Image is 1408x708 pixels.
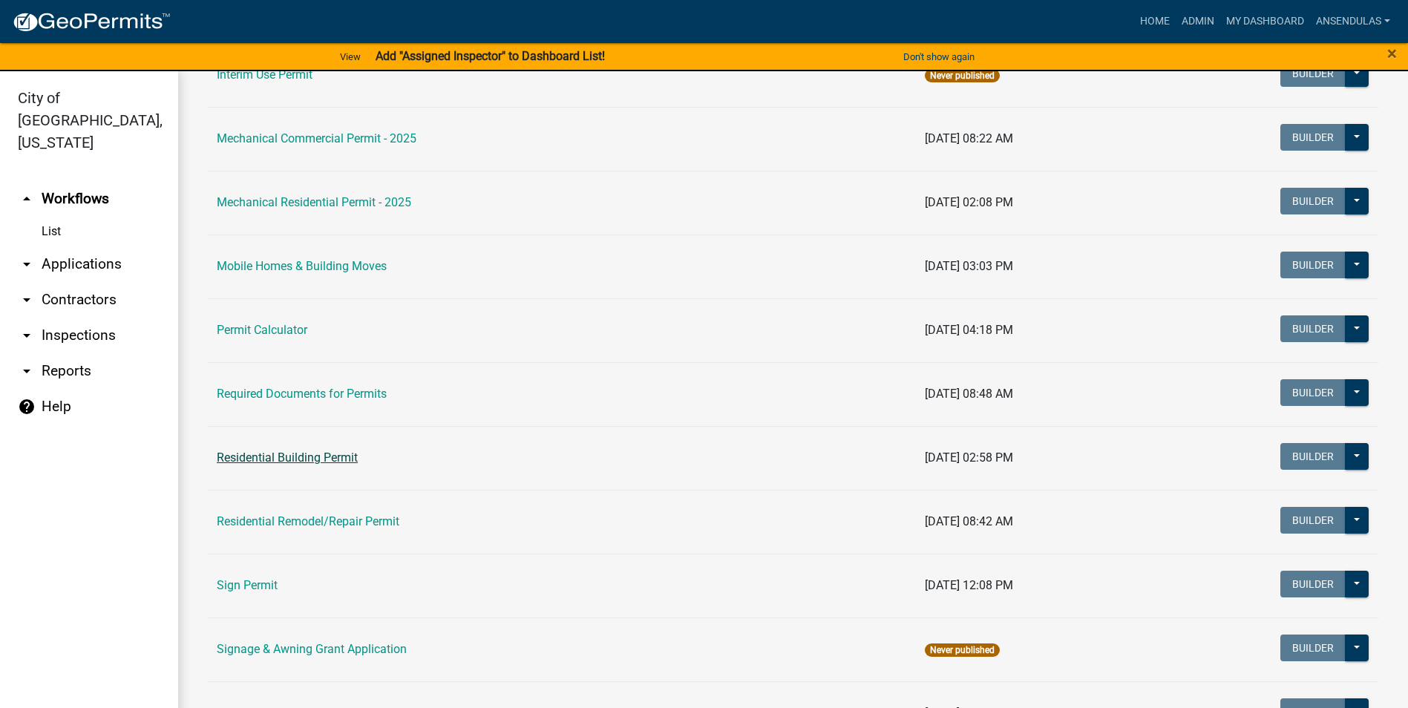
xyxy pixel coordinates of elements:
[18,291,36,309] i: arrow_drop_down
[925,195,1013,209] span: [DATE] 02:08 PM
[925,578,1013,592] span: [DATE] 12:08 PM
[217,131,416,145] a: Mechanical Commercial Permit - 2025
[217,323,307,337] a: Permit Calculator
[1220,7,1310,36] a: My Dashboard
[334,45,367,69] a: View
[1280,379,1346,406] button: Builder
[1387,45,1397,62] button: Close
[925,323,1013,337] span: [DATE] 04:18 PM
[1310,7,1396,36] a: ansendulas
[1280,507,1346,534] button: Builder
[925,514,1013,528] span: [DATE] 08:42 AM
[217,642,407,656] a: Signage & Awning Grant Application
[217,195,411,209] a: Mechanical Residential Permit - 2025
[925,259,1013,273] span: [DATE] 03:03 PM
[217,387,387,401] a: Required Documents for Permits
[217,578,278,592] a: Sign Permit
[897,45,980,69] button: Don't show again
[1280,571,1346,597] button: Builder
[1280,252,1346,278] button: Builder
[217,514,399,528] a: Residential Remodel/Repair Permit
[376,49,605,63] strong: Add "Assigned Inspector" to Dashboard List!
[925,450,1013,465] span: [DATE] 02:58 PM
[1280,315,1346,342] button: Builder
[1280,60,1346,87] button: Builder
[18,398,36,416] i: help
[1280,188,1346,214] button: Builder
[1176,7,1220,36] a: Admin
[1280,635,1346,661] button: Builder
[217,450,358,465] a: Residential Building Permit
[217,259,387,273] a: Mobile Homes & Building Moves
[1280,124,1346,151] button: Builder
[18,362,36,380] i: arrow_drop_down
[1280,443,1346,470] button: Builder
[1134,7,1176,36] a: Home
[925,387,1013,401] span: [DATE] 08:48 AM
[18,255,36,273] i: arrow_drop_down
[925,131,1013,145] span: [DATE] 08:22 AM
[925,643,1000,657] span: Never published
[925,69,1000,82] span: Never published
[18,327,36,344] i: arrow_drop_down
[217,68,312,82] a: Interim Use Permit
[1387,43,1397,64] span: ×
[18,190,36,208] i: arrow_drop_up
